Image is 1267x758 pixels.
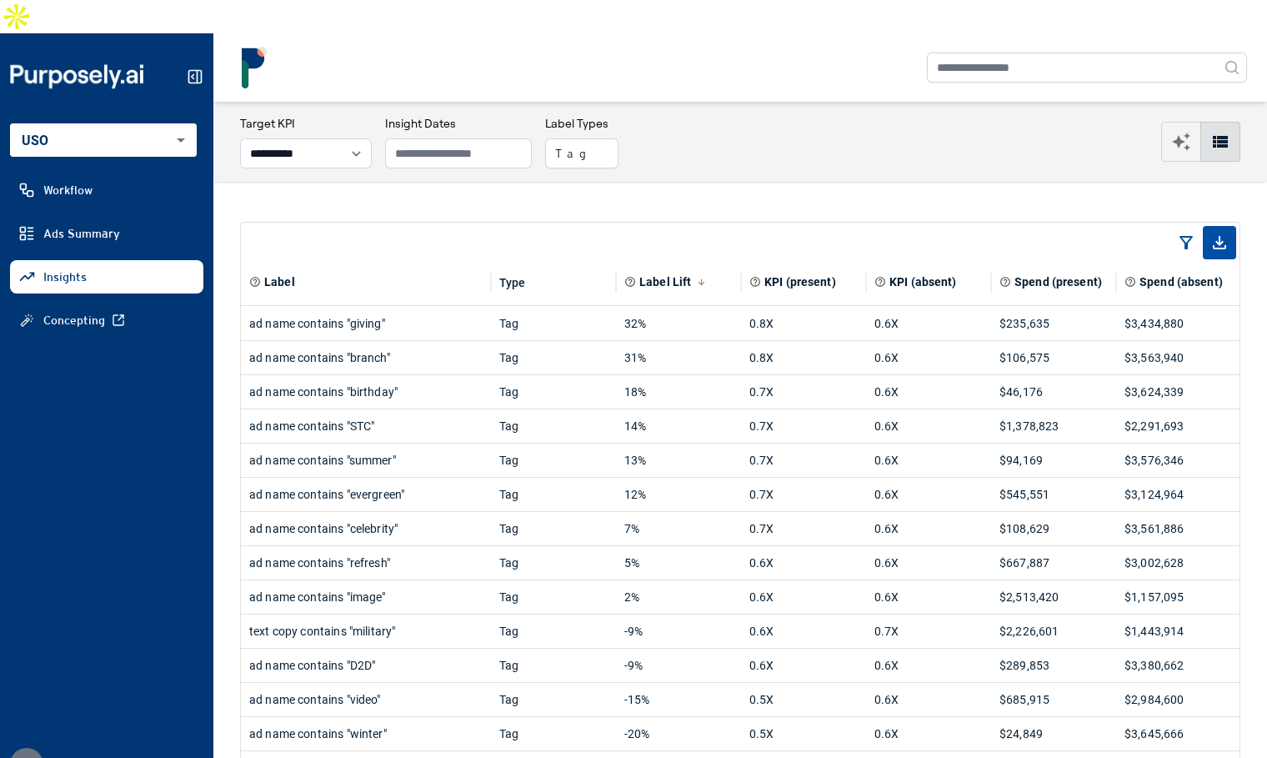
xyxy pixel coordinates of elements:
[624,341,733,374] div: 31%
[233,47,275,88] img: logo
[624,478,733,511] div: 12%
[624,717,733,750] div: -20%
[249,375,483,409] div: ad name contains "birthday"
[874,546,983,580] div: 0.6X
[874,444,983,477] div: 0.6X
[749,307,858,340] div: 0.8X
[1124,717,1233,750] div: $3,645,666
[249,580,483,614] div: ad name contains "image"
[749,683,858,716] div: 0.5X
[249,683,483,716] div: ad name contains "video"
[499,341,608,374] div: Tag
[1124,341,1233,374] div: $3,563,940
[1014,274,1102,290] span: Spend (present)
[749,649,858,682] div: 0.6X
[1124,546,1233,580] div: $3,002,628
[749,409,858,443] div: 0.7X
[624,580,733,614] div: 2%
[1124,276,1136,288] svg: Total spend on all ads where label is absent
[999,649,1108,682] div: $289,853
[249,717,483,750] div: ad name contains "winter"
[1124,580,1233,614] div: $1,157,095
[639,274,691,290] span: Label Lift
[749,341,858,374] div: 0.8X
[624,444,733,477] div: 13%
[874,478,983,511] div: 0.6X
[499,478,608,511] div: Tag
[749,478,858,511] div: 0.7X
[499,512,608,545] div: Tag
[749,276,761,288] svg: Aggregate KPI value of all ads where label is present
[499,409,608,443] div: Tag
[999,717,1108,750] div: $24,849
[43,269,87,285] span: Insights
[1124,375,1233,409] div: $3,624,339
[249,307,483,340] div: ad name contains "giving"
[10,304,203,337] a: Concepting
[499,444,608,477] div: Tag
[749,512,858,545] div: 0.7X
[999,307,1108,340] div: $235,635
[999,341,1108,374] div: $106,575
[874,276,886,288] svg: Aggregate KPI value of all ads where label is absent
[749,615,858,648] div: 0.6X
[874,341,983,374] div: 0.6X
[499,276,526,289] div: Type
[1203,226,1236,259] span: Export as CSV
[999,512,1108,545] div: $108,629
[499,375,608,409] div: Tag
[10,217,203,250] a: Ads Summary
[499,649,608,682] div: Tag
[43,182,93,198] span: Workflow
[249,615,483,648] div: text copy contains "military"
[999,546,1108,580] div: $667,887
[1139,274,1223,290] span: Spend (absent)
[545,138,618,168] button: Tag
[1124,307,1233,340] div: $3,434,880
[10,260,203,294] a: Insights
[874,580,983,614] div: 0.6X
[499,546,608,580] div: Tag
[1124,444,1233,477] div: $3,576,346
[249,546,483,580] div: ad name contains "refresh"
[999,409,1108,443] div: $1,378,823
[874,615,983,648] div: 0.7X
[624,307,733,340] div: 32%
[249,341,483,374] div: ad name contains "branch"
[249,512,483,545] div: ad name contains "celebrity"
[693,274,710,291] button: Sort
[749,580,858,614] div: 0.6X
[999,615,1108,648] div: $2,226,601
[624,649,733,682] div: -9%
[240,115,372,132] h3: Target KPI
[624,409,733,443] div: 14%
[874,409,983,443] div: 0.6X
[249,409,483,443] div: ad name contains "STC"
[874,512,983,545] div: 0.6X
[249,276,261,288] svg: Element or component part of the ad
[264,274,295,290] span: Label
[499,683,608,716] div: Tag
[999,276,1011,288] svg: Total spend on all ads where label is present
[499,580,608,614] div: Tag
[249,649,483,682] div: ad name contains "D2D"
[43,312,105,329] span: Concepting
[1124,683,1233,716] div: $2,984,600
[999,478,1108,511] div: $545,551
[874,307,983,340] div: 0.6X
[874,649,983,682] div: 0.6X
[1124,649,1233,682] div: $3,380,662
[624,546,733,580] div: 5%
[10,173,203,207] a: Workflow
[999,444,1108,477] div: $94,169
[999,580,1108,614] div: $2,513,420
[999,683,1108,716] div: $685,915
[624,615,733,648] div: -9%
[749,717,858,750] div: 0.5X
[624,276,636,288] svg: Primary effectiveness metric calculated as a relative difference (% change) in the chosen KPI whe...
[499,615,608,648] div: Tag
[874,375,983,409] div: 0.6X
[1124,615,1233,648] div: $1,443,914
[1124,409,1233,443] div: $2,291,693
[874,717,983,750] div: 0.6X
